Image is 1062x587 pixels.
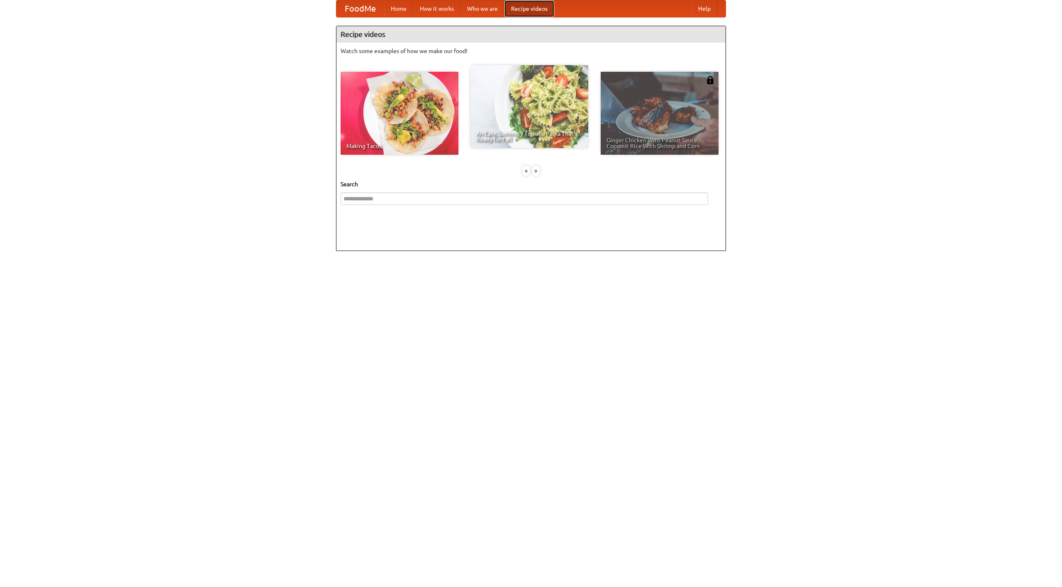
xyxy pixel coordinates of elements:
img: 483408.png [706,76,714,84]
a: Home [384,0,413,17]
div: » [532,166,540,176]
a: Help [692,0,717,17]
span: An Easy, Summery Tomato Pasta That's Ready for Fall [476,131,582,142]
a: How it works [413,0,460,17]
a: Recipe videos [504,0,554,17]
h5: Search [341,180,721,188]
a: FoodMe [336,0,384,17]
div: « [522,166,530,176]
p: Watch some examples of how we make our food! [341,47,721,55]
a: An Easy, Summery Tomato Pasta That's Ready for Fall [470,65,588,148]
h4: Recipe videos [336,26,726,43]
span: Making Tacos [346,143,453,149]
a: Making Tacos [341,72,458,155]
a: Who we are [460,0,504,17]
